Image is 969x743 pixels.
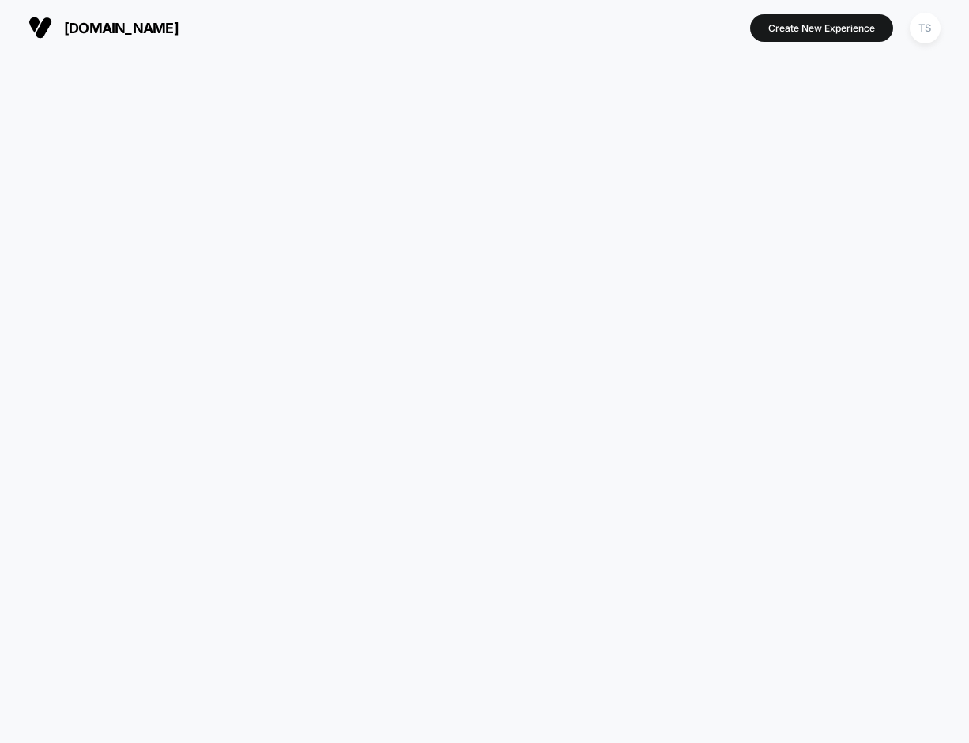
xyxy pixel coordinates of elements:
button: Create New Experience [750,14,893,42]
button: TS [905,12,945,44]
button: [DOMAIN_NAME] [24,15,183,40]
div: TS [910,13,941,43]
span: [DOMAIN_NAME] [64,20,179,36]
img: Visually logo [28,16,52,40]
